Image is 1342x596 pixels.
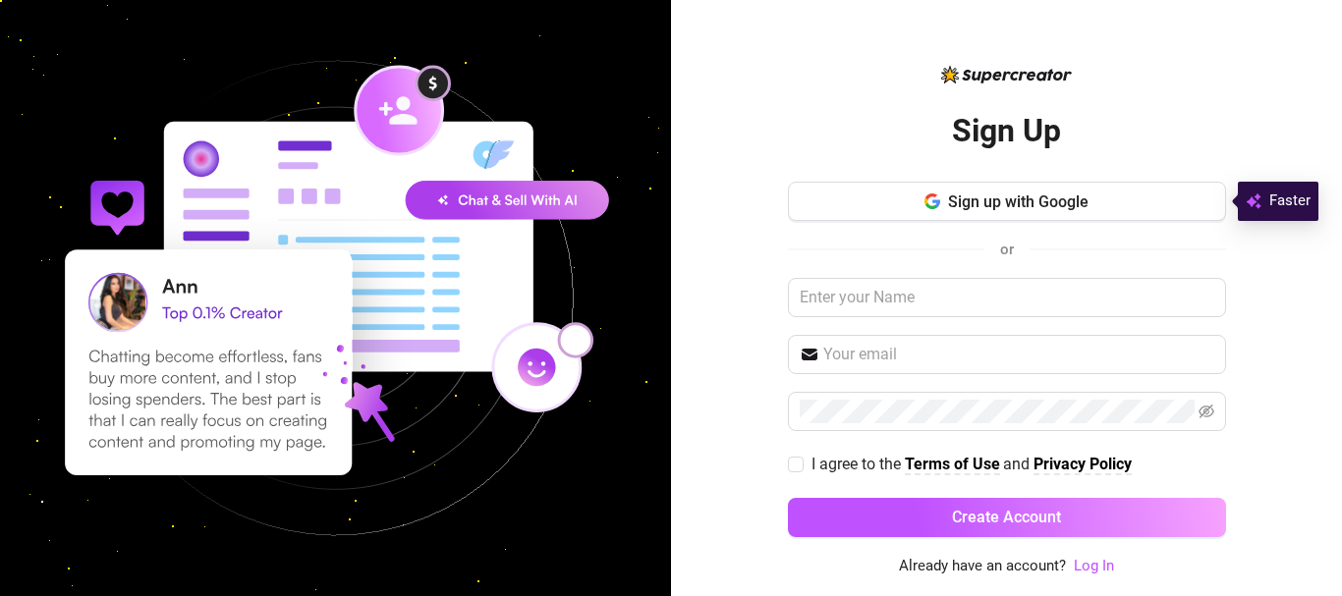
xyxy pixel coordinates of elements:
[1246,190,1261,213] img: svg%3e
[1034,455,1132,473] strong: Privacy Policy
[905,455,1000,475] a: Terms of Use
[788,182,1226,221] button: Sign up with Google
[1074,555,1114,578] a: Log In
[1034,455,1132,475] a: Privacy Policy
[899,555,1066,578] span: Already have an account?
[941,66,1072,83] img: logo-BBDzfeDw.svg
[823,343,1214,366] input: Your email
[788,278,1226,317] input: Enter your Name
[948,192,1089,211] span: Sign up with Google
[1269,190,1311,213] span: Faster
[1074,557,1114,574] a: Log In
[1000,241,1014,258] span: or
[788,498,1226,537] button: Create Account
[1003,455,1034,473] span: and
[952,111,1061,151] h2: Sign Up
[1199,404,1214,419] span: eye-invisible
[952,508,1061,526] span: Create Account
[811,455,905,473] span: I agree to the
[905,455,1000,473] strong: Terms of Use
